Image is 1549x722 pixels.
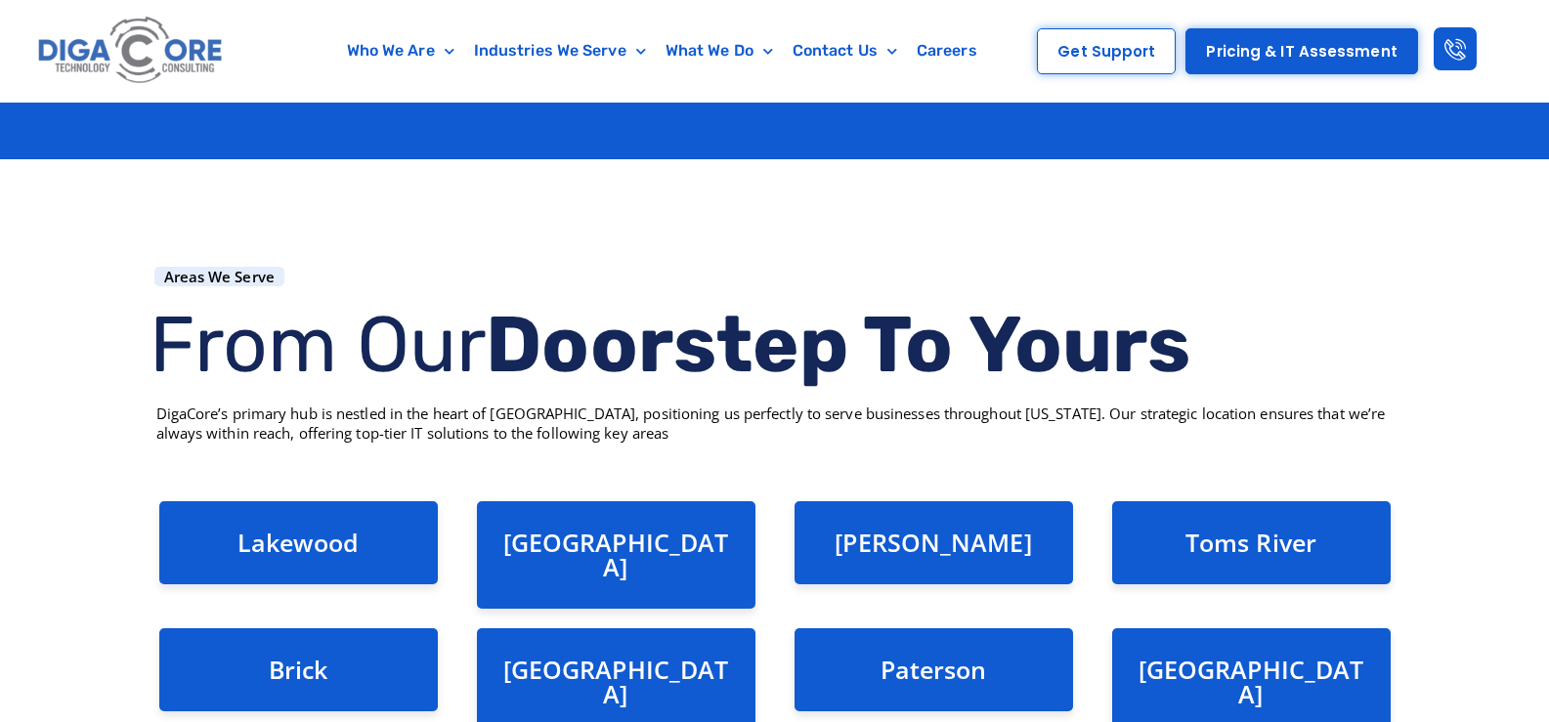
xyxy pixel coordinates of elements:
[164,267,275,286] h1: Areas We Serve
[1185,28,1417,74] a: Pricing & IT Assessment
[33,10,229,92] img: Digacore logo 1
[907,28,987,73] a: Careers
[1185,526,1316,559] a: Toms River
[835,526,1031,559] a: [PERSON_NAME]
[486,298,1190,391] b: Doorstep To Yours
[269,653,328,686] a: Brick
[237,526,359,559] a: Lakewood
[1206,44,1397,59] span: Pricing & IT Assessment
[150,403,1400,491] div: DigaCore’s primary hub is nestled in the heart of [GEOGRAPHIC_DATA], positioning us perfectly to ...
[503,653,729,710] a: [GEOGRAPHIC_DATA]
[783,28,907,73] a: Contact Us
[881,653,987,686] a: Paterson
[656,28,783,73] a: What We Do
[464,28,656,73] a: Industries We Serve
[503,526,729,583] a: [GEOGRAPHIC_DATA]
[1139,653,1364,710] a: [GEOGRAPHIC_DATA]
[1057,44,1155,59] span: Get Support
[150,306,1400,384] h2: From Our
[310,28,1014,73] nav: Menu
[1037,28,1176,74] a: Get Support
[337,28,464,73] a: Who We Are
